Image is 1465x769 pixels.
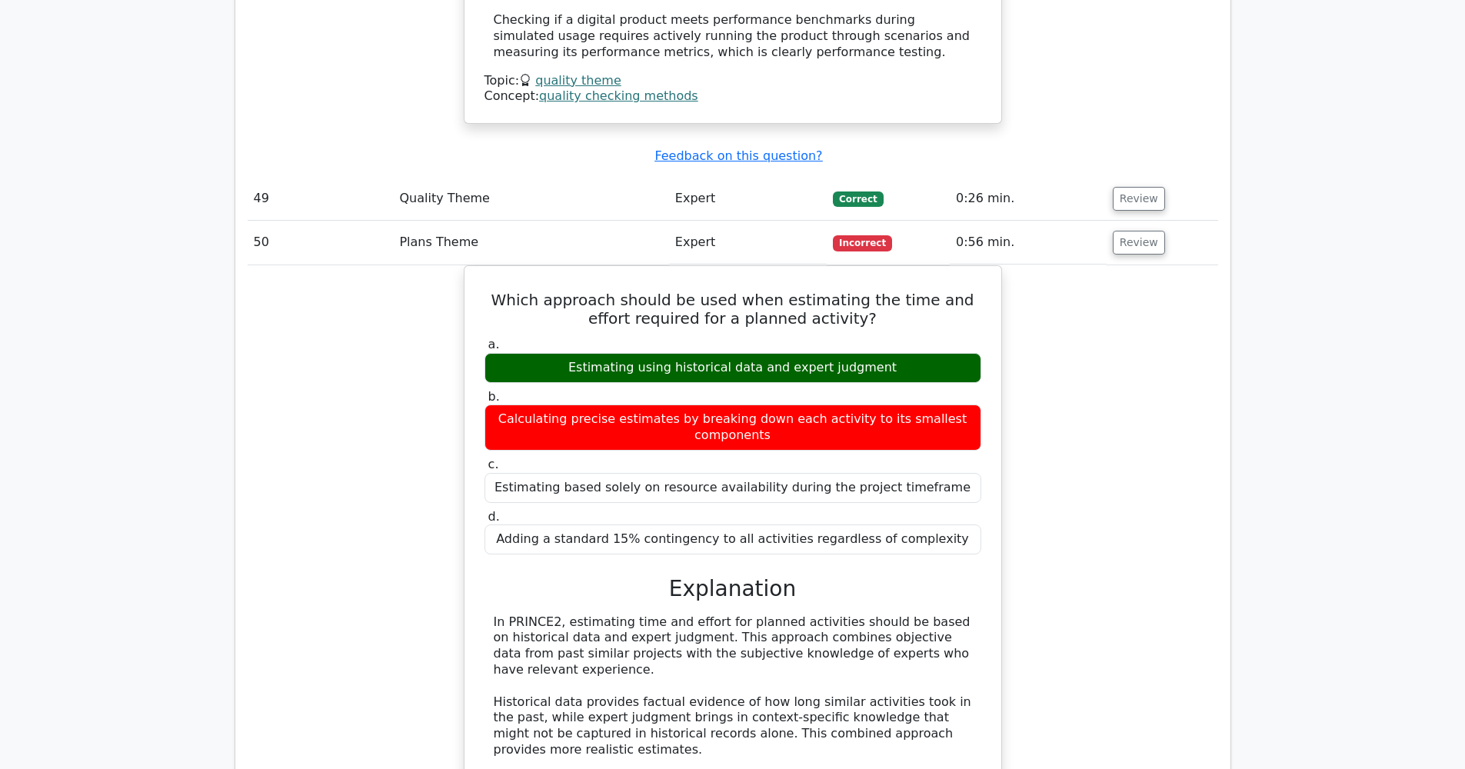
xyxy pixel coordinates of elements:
[535,73,621,88] a: quality theme
[488,389,500,404] span: b.
[1113,231,1165,255] button: Review
[248,177,394,221] td: 49
[488,337,500,351] span: a.
[1113,187,1165,211] button: Review
[833,191,883,207] span: Correct
[950,177,1107,221] td: 0:26 min.
[950,221,1107,265] td: 0:56 min.
[483,291,983,328] h5: Which approach should be used when estimating the time and effort required for a planned activity?
[488,457,499,471] span: c.
[484,73,981,89] div: Topic:
[484,353,981,383] div: Estimating using historical data and expert judgment
[393,177,668,221] td: Quality Theme
[539,88,698,103] a: quality checking methods
[488,509,500,524] span: d.
[484,524,981,554] div: Adding a standard 15% contingency to all activities regardless of complexity
[654,148,822,163] a: Feedback on this question?
[669,177,827,221] td: Expert
[494,576,972,602] h3: Explanation
[484,473,981,503] div: Estimating based solely on resource availability during the project timeframe
[393,221,668,265] td: Plans Theme
[484,88,981,105] div: Concept:
[248,221,394,265] td: 50
[833,235,892,251] span: Incorrect
[484,404,981,451] div: Calculating precise estimates by breaking down each activity to its smallest components
[669,221,827,265] td: Expert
